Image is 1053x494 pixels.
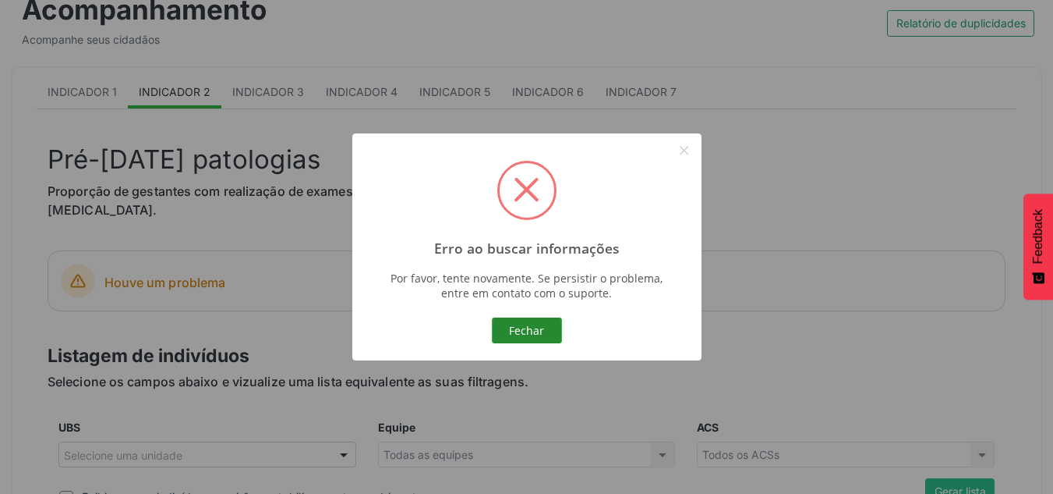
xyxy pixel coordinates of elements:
[1023,194,1053,300] button: Feedback - Mostrar pesquisa
[671,137,698,164] button: Close this dialog
[1031,209,1045,264] span: Feedback
[492,318,562,344] button: Fechar
[434,240,620,257] h2: Erro ao buscar informações
[383,271,670,300] div: Por favor, tente novamente. Se persistir o problema, entre em contato com o suporte.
